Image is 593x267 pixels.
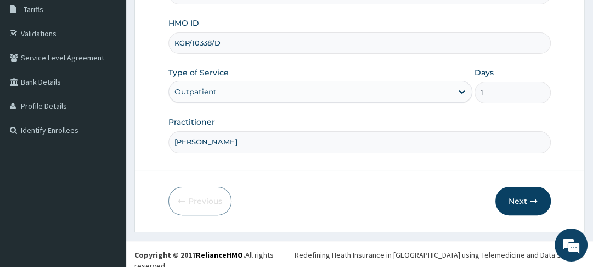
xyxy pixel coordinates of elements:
[168,187,231,215] button: Previous
[168,67,229,78] label: Type of Service
[5,163,209,201] textarea: Type your message and hit 'Enter'
[295,249,585,260] div: Redefining Heath Insurance in [GEOGRAPHIC_DATA] using Telemedicine and Data Science!
[168,131,550,153] input: Enter Name
[174,86,217,97] div: Outpatient
[168,116,215,127] label: Practitioner
[168,18,199,29] label: HMO ID
[475,67,494,78] label: Days
[64,70,151,181] span: We're online!
[196,250,243,260] a: RelianceHMO
[20,55,44,82] img: d_794563401_company_1708531726252_794563401
[168,32,550,54] input: Enter HMO ID
[134,250,245,260] strong: Copyright © 2017 .
[180,5,206,32] div: Minimize live chat window
[57,62,184,76] div: Chat with us now
[24,4,43,14] span: Tariffs
[495,187,551,215] button: Next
